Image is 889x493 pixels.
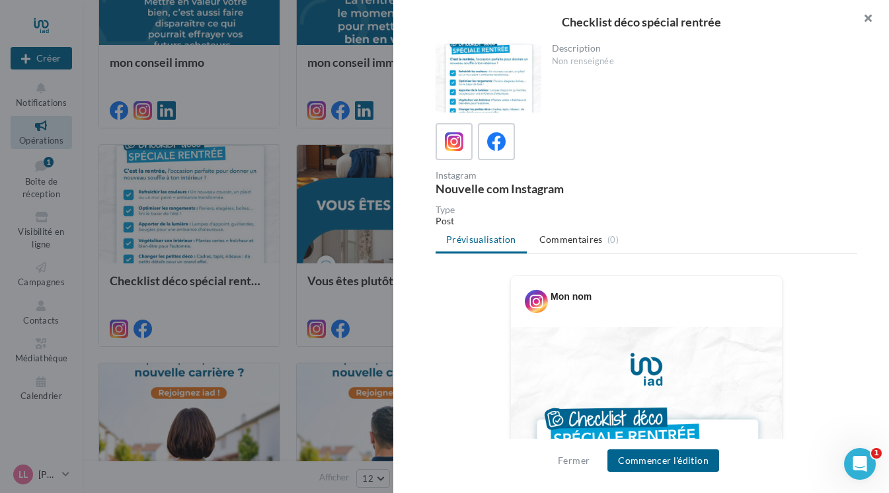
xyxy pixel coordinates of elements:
[552,56,847,67] div: Non renseignée
[871,448,882,459] span: 1
[552,44,847,53] div: Description
[607,234,619,245] span: (0)
[607,449,719,472] button: Commencer l'édition
[436,171,641,180] div: Instagram
[539,233,603,246] span: Commentaires
[414,16,868,28] div: Checklist déco spécial rentrée
[436,214,857,228] div: Post
[553,453,595,469] button: Fermer
[436,205,857,214] div: Type
[844,448,876,480] iframe: Intercom live chat
[436,183,641,195] div: Nouvelle com Instagram
[551,290,592,303] div: Mon nom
